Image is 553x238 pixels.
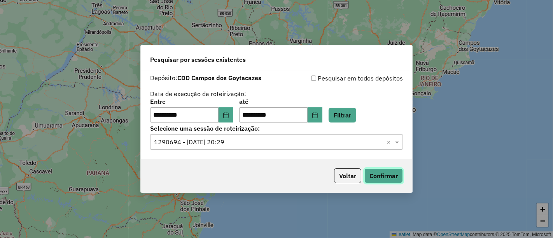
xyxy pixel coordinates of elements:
[150,124,403,133] label: Selecione uma sessão de roteirização:
[150,55,246,64] span: Pesquisar por sessões existentes
[334,168,361,183] button: Voltar
[150,73,261,82] label: Depósito:
[276,73,403,83] div: Pesquisar em todos depósitos
[329,108,356,122] button: Filtrar
[239,97,322,106] label: até
[387,137,393,147] span: Clear all
[364,168,403,183] button: Confirmar
[150,97,233,106] label: Entre
[177,74,261,82] strong: CDD Campos dos Goytacazes
[308,107,322,123] button: Choose Date
[219,107,233,123] button: Choose Date
[150,89,246,98] label: Data de execução da roteirização:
